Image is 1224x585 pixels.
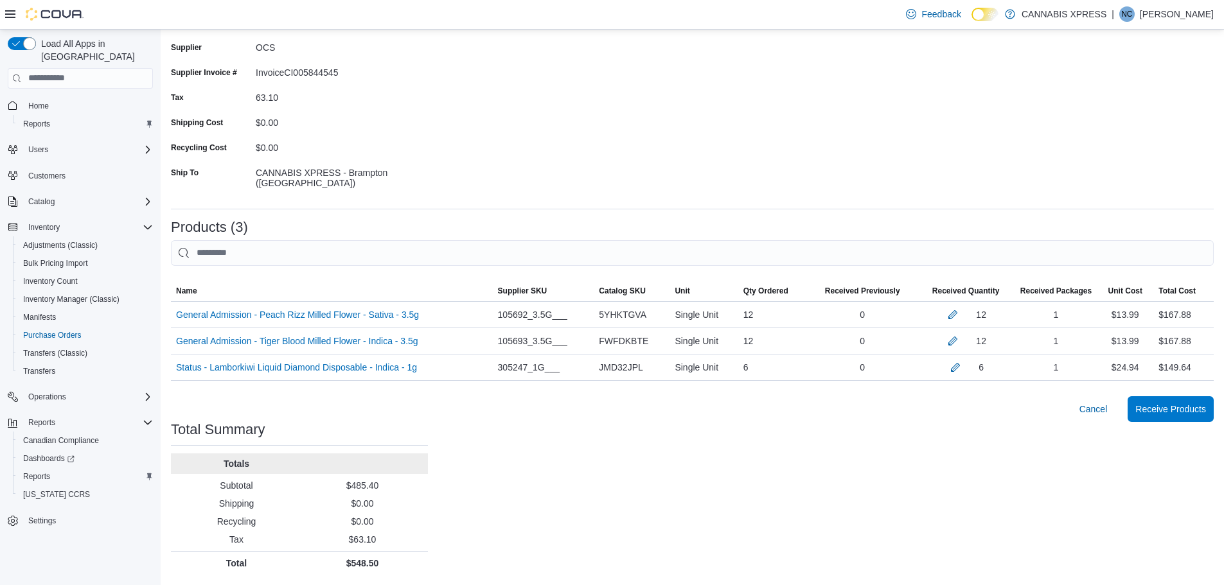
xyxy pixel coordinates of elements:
[976,333,986,349] div: 12
[1022,6,1106,22] p: CANNABIS XPRESS
[23,168,71,184] a: Customers
[18,256,153,271] span: Bulk Pricing Import
[171,422,265,437] h3: Total Summary
[176,307,419,322] a: General Admission - Peach Rizz Milled Flower - Sativa - 3.5g
[23,194,60,209] button: Catalog
[302,497,423,510] p: $0.00
[18,274,83,289] a: Inventory Count
[738,302,808,327] div: 12
[13,344,158,362] button: Transfers (Classic)
[932,286,1000,296] span: Received Quantity
[23,471,50,482] span: Reports
[23,119,50,129] span: Reports
[18,116,55,132] a: Reports
[171,143,227,153] label: Recycling Cost
[23,489,90,500] span: [US_STATE] CCRS
[23,142,153,157] span: Users
[3,193,158,211] button: Catalog
[670,302,738,327] div: Single Unit
[176,515,297,528] p: Recycling
[23,294,120,304] span: Inventory Manager (Classic)
[23,512,153,528] span: Settings
[13,485,158,503] button: [US_STATE] CCRS
[23,348,87,358] span: Transfers (Classic)
[1140,6,1214,22] p: [PERSON_NAME]
[23,194,153,209] span: Catalog
[23,415,60,430] button: Reports
[23,312,56,322] span: Manifests
[18,363,153,379] span: Transfers
[1108,286,1142,296] span: Unit Cost
[302,515,423,528] p: $0.00
[13,362,158,380] button: Transfers
[23,435,99,446] span: Canadian Compliance
[302,533,423,546] p: $63.10
[901,1,966,27] a: Feedback
[23,220,153,235] span: Inventory
[13,467,158,485] button: Reports
[28,171,66,181] span: Customers
[1097,328,1153,354] div: $13.99
[1097,302,1153,327] div: $13.99
[599,333,648,349] span: FWFDKBTE
[23,98,153,114] span: Home
[1158,286,1196,296] span: Total Cost
[8,91,153,564] nav: Complex example
[18,469,153,484] span: Reports
[670,354,738,380] div: Single Unit
[3,166,158,185] button: Customers
[23,330,82,340] span: Purchase Orders
[976,307,986,322] div: 12
[825,286,900,296] span: Received Previously
[23,276,78,286] span: Inventory Count
[921,8,961,21] span: Feedback
[13,450,158,467] a: Dashboards
[171,220,248,235] h3: Products (3)
[1015,354,1097,380] div: 1
[18,256,93,271] a: Bulk Pricing Import
[743,286,788,296] span: Qty Ordered
[256,87,428,103] div: 63.10
[18,238,153,253] span: Adjustments (Classic)
[808,354,917,380] div: 0
[13,432,158,450] button: Canadian Compliance
[3,388,158,406] button: Operations
[18,469,55,484] a: Reports
[171,67,237,78] label: Supplier Invoice #
[498,360,560,375] span: 305247_1G___
[1158,333,1191,349] div: $167.88
[176,457,297,470] p: Totals
[23,258,88,268] span: Bulk Pricing Import
[171,42,202,53] label: Supplier
[18,310,153,325] span: Manifests
[302,557,423,570] p: $548.50
[28,417,55,428] span: Reports
[18,345,93,361] a: Transfers (Classic)
[176,497,297,510] p: Shipping
[594,281,670,301] button: Catalog SKU
[23,366,55,376] span: Transfers
[808,302,917,327] div: 0
[28,196,55,207] span: Catalog
[1158,307,1191,322] div: $167.88
[18,292,125,307] a: Inventory Manager (Classic)
[256,37,428,53] div: OCS
[171,168,199,178] label: Ship To
[176,479,297,492] p: Subtotal
[28,392,66,402] span: Operations
[738,328,808,354] div: 12
[498,307,567,322] span: 105692_3.5G___
[18,363,60,379] a: Transfers
[23,142,53,157] button: Users
[599,307,646,322] span: 5YHKTGVA
[979,360,984,375] div: 6
[18,433,104,448] a: Canadian Compliance
[23,513,61,528] a: Settings
[1121,6,1132,22] span: NC
[493,281,594,301] button: Supplier SKU
[599,286,646,296] span: Catalog SKU
[13,254,158,272] button: Bulk Pricing Import
[13,236,158,254] button: Adjustments (Classic)
[18,487,95,502] a: [US_STATE] CCRS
